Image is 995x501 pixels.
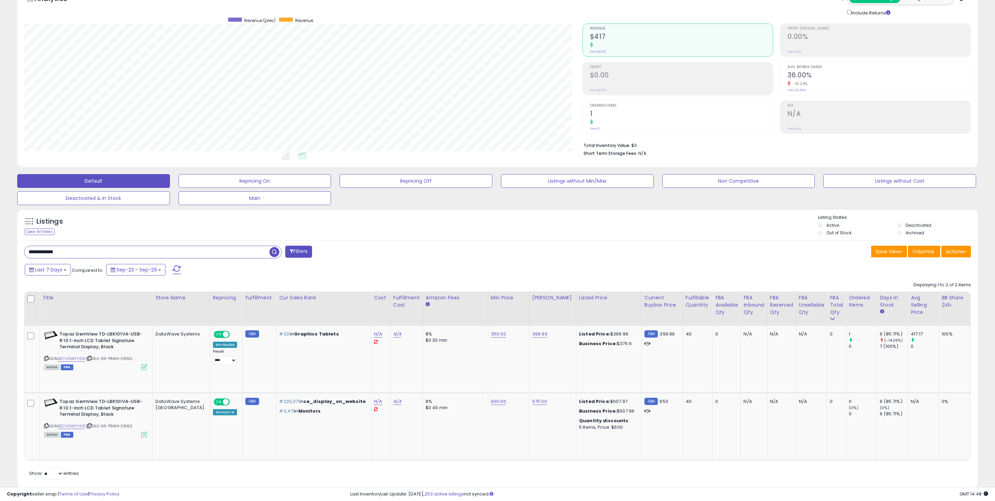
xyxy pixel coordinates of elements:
[44,432,60,438] span: All listings currently available for purchase on Amazon
[106,264,165,276] button: Sep-23 - Sep-29
[426,337,483,343] div: $0.30 min
[590,65,773,69] span: Profit
[279,294,368,301] div: Cur Sales Rank
[89,491,119,497] a: Privacy Policy
[911,331,939,337] div: 417.17
[179,174,331,188] button: Repricing On
[425,491,464,497] a: 253 active listings
[770,331,791,337] div: N/A
[44,331,147,369] div: ASIN:
[29,470,79,477] span: Show: entries
[579,408,636,414] div: $607.96
[849,398,877,405] div: 0
[788,104,971,108] span: ROI
[842,9,899,17] div: Include Returns
[579,424,636,430] div: 5 Items, Price: $600
[35,266,62,273] span: Last 7 Days
[579,340,617,347] b: Business Price:
[17,174,170,188] button: Default
[830,294,843,316] div: FBA Total Qty
[942,331,964,337] div: 100%
[788,33,971,42] h2: 0.00%
[579,417,629,424] b: Quantity discounts
[279,398,299,405] span: #220,371
[350,491,988,498] div: Last InventoryLab Update: [DATE], not synced.
[941,246,971,257] button: Actions
[788,27,971,31] span: Profit [PERSON_NAME]
[715,398,735,405] div: 0
[908,246,940,257] button: Columns
[86,356,132,361] span: | SKU: N3-P5W4-O66Q
[579,408,617,414] b: Business Price:
[60,331,143,352] b: Topaz GemView TD-LBK101VA-USB-R 10.1-inch LCD Tablet Signature Terminal Display, Black
[960,491,988,497] span: 2025-10-8 14:48 GMT
[715,331,735,337] div: 0
[295,18,313,23] span: Revenue
[117,266,157,273] span: Sep-23 - Sep-29
[849,294,874,309] div: Ordered Items
[788,50,801,54] small: Prev: N/A
[532,294,573,301] div: [PERSON_NAME]
[660,331,675,337] span: 399.99
[911,398,933,405] div: N/A
[426,331,483,337] div: 8%
[579,294,639,301] div: Listed Price
[644,330,658,338] small: FBM
[44,398,58,407] img: 4141Oak-tWL._SL40_.jpg
[826,230,852,236] label: Out of Stock
[340,174,492,188] button: Repricing Off
[25,264,71,276] button: Last 7 Days
[213,349,237,365] div: Preset:
[285,246,312,258] button: Filters
[279,331,290,337] span: #321
[294,331,339,337] span: Graphics Tablets
[213,342,237,348] div: Win BuyBox
[7,491,32,497] strong: Copyright
[660,398,668,405] span: 650
[942,398,964,405] div: 0%
[686,331,707,337] div: 40
[244,18,276,23] span: Revenue (prev)
[491,294,526,301] div: Min Price
[59,491,88,497] a: Terms of Use
[156,294,207,301] div: Store Name
[942,294,967,309] div: BB Share 24h.
[912,248,934,255] span: Columns
[788,71,971,81] h2: 36.00%
[788,127,801,131] small: Prev: N/A
[61,364,73,370] span: FBM
[579,331,610,337] b: Listed Price:
[799,331,822,337] div: N/A
[213,409,237,415] div: Amazon AI
[743,398,762,405] div: N/A
[799,398,822,405] div: N/A
[880,309,884,315] small: Days In Stock.
[579,331,636,337] div: $399.99
[579,418,636,424] div: :
[906,230,924,236] label: Archived
[491,331,506,338] a: 350.00
[374,398,382,405] a: N/A
[44,398,147,437] div: ASIN:
[715,294,738,316] div: FBA Available Qty
[584,150,637,156] b: Short Term Storage Fees:
[245,398,259,405] small: FBM
[393,331,402,338] a: N/A
[849,331,877,337] div: 1
[590,88,606,92] small: Prev: $0.00
[590,127,600,131] small: Prev: 0
[880,398,908,405] div: 6 (85.71%)
[279,408,294,414] span: #3,471
[213,294,240,301] div: Repricing
[884,338,902,343] small: (-14.29%)
[303,398,366,405] span: ce_display_on_website
[911,343,939,350] div: 0
[44,331,58,340] img: 4141Oak-tWL._SL40_.jpg
[228,399,239,405] span: OFF
[279,398,366,405] p: in
[245,330,259,338] small: FBM
[590,27,773,31] span: Revenue
[770,294,793,316] div: FBA Reserved Qty
[58,423,85,429] a: B07HDWFY68
[214,332,223,338] span: ON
